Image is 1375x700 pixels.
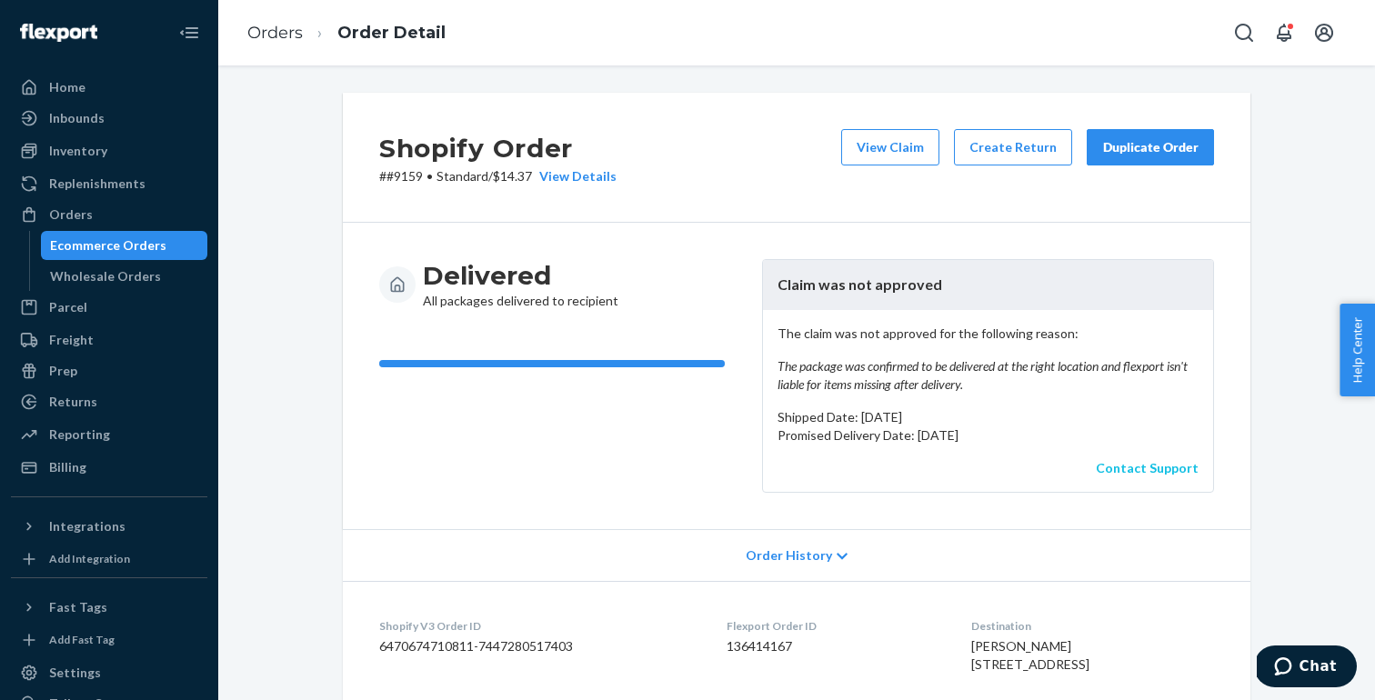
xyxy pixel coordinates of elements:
button: Open notifications [1266,15,1302,51]
header: Claim was not approved [763,260,1213,310]
div: Replenishments [49,175,146,193]
dt: Destination [971,618,1214,634]
a: Order Detail [337,23,446,43]
button: Create Return [954,129,1072,165]
div: Home [49,78,85,96]
div: Inventory [49,142,107,160]
img: Flexport logo [20,24,97,42]
dd: 136414167 [727,637,941,655]
button: Close Navigation [171,15,207,51]
dt: Flexport Order ID [727,618,941,634]
a: Freight [11,325,207,355]
a: Settings [11,658,207,687]
a: Reporting [11,420,207,449]
span: [PERSON_NAME] [STREET_ADDRESS] [971,638,1089,672]
div: Returns [49,393,97,411]
a: Inbounds [11,104,207,133]
a: Prep [11,356,207,385]
ol: breadcrumbs [233,6,460,60]
div: Ecommerce Orders [50,236,166,255]
div: All packages delivered to recipient [423,259,618,310]
div: Duplicate Order [1102,138,1199,156]
p: Promised Delivery Date: [DATE] [778,426,1199,445]
h2: Shopify Order [379,129,617,167]
h3: Delivered [423,259,618,292]
button: Integrations [11,512,207,541]
a: Parcel [11,293,207,322]
div: Prep [49,362,77,380]
div: Integrations [49,517,125,535]
div: Settings [49,664,101,682]
a: Add Integration [11,548,207,570]
iframe: Opens a widget where you can chat to one of our agents [1257,645,1357,691]
div: Inbounds [49,109,105,127]
span: Standard [437,168,488,184]
div: Reporting [49,425,110,444]
button: Duplicate Order [1087,129,1214,165]
div: Wholesale Orders [50,267,161,285]
a: Add Fast Tag [11,629,207,651]
div: Add Integration [49,551,130,566]
a: Orders [247,23,303,43]
div: Parcel [49,298,87,316]
a: Home [11,73,207,102]
div: Billing [49,458,86,476]
button: View Claim [841,129,939,165]
p: Shipped Date: [DATE] [778,408,1199,426]
a: Billing [11,453,207,482]
span: Order History [746,546,832,565]
dt: Shopify V3 Order ID [379,618,698,634]
button: View Details [532,167,617,185]
a: Wholesale Orders [41,262,208,291]
a: Inventory [11,136,207,165]
a: Replenishments [11,169,207,198]
button: Help Center [1340,304,1375,396]
button: Open account menu [1306,15,1342,51]
div: Fast Tags [49,598,107,616]
a: Contact Support [1096,460,1199,475]
a: Orders [11,200,207,229]
p: # #9159 / $14.37 [379,167,617,185]
div: Freight [49,331,94,349]
span: • [427,168,433,184]
button: Fast Tags [11,593,207,622]
button: Open Search Box [1226,15,1262,51]
div: Orders [49,205,93,224]
em: The package was confirmed to be delivered at the right location and flexport isn't liable for ite... [778,357,1199,394]
dd: 6470674710811-7447280517403 [379,637,698,655]
p: The claim was not approved for the following reason: [778,325,1199,394]
a: Returns [11,387,207,416]
a: Ecommerce Orders [41,231,208,260]
div: Add Fast Tag [49,632,115,647]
